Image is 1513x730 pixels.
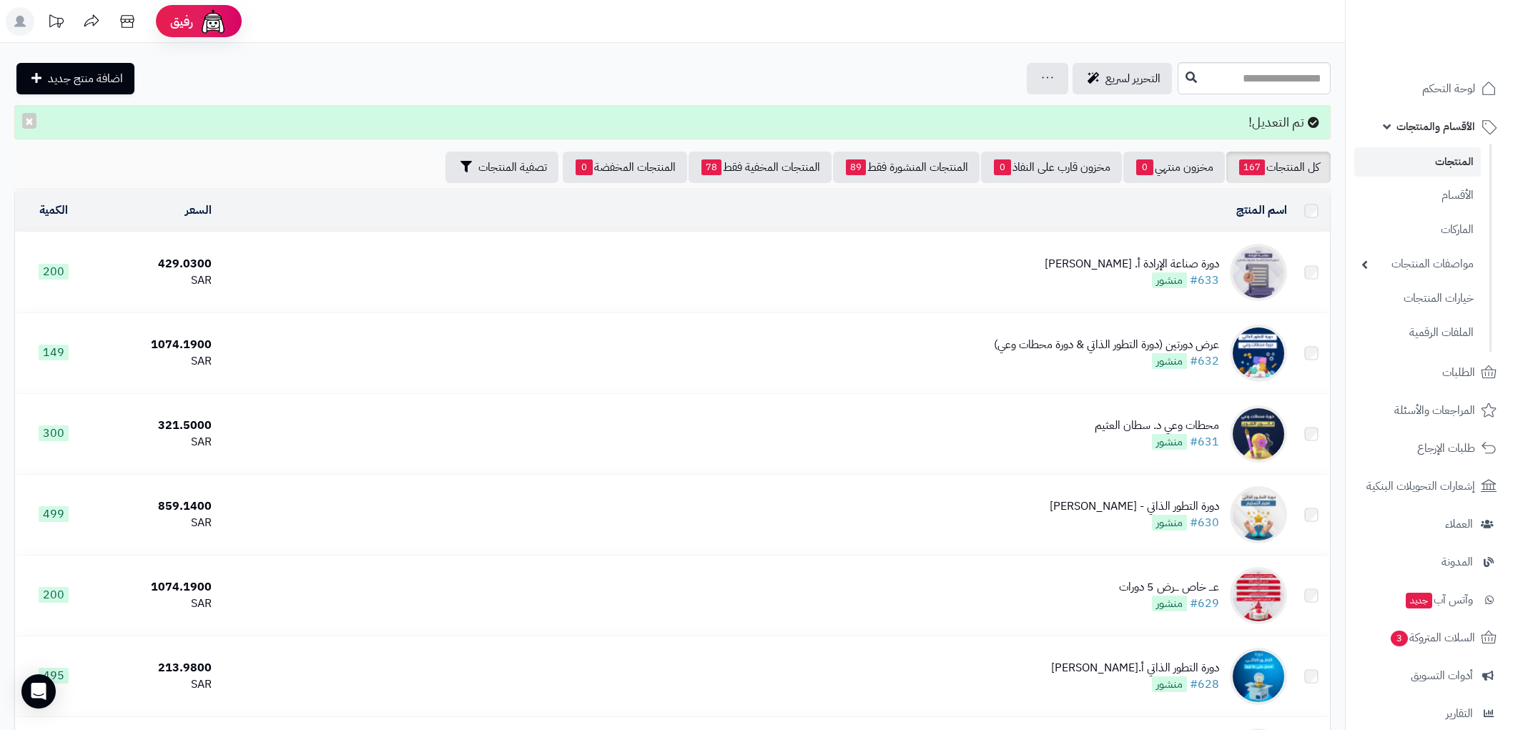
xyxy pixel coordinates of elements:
[1152,515,1187,531] span: منشور
[1045,256,1219,272] div: دورة صناعة الإرادة أ. [PERSON_NAME]
[1354,659,1504,693] a: أدوات التسويق
[39,506,69,522] span: 499
[16,63,134,94] a: اضافة منتج جديد
[1152,676,1187,692] span: منشور
[1445,514,1473,534] span: العملاء
[1354,393,1504,428] a: المراجعات والأسئلة
[445,152,558,183] button: تصفية المنتجات
[97,515,211,531] div: SAR
[1422,79,1475,99] span: لوحة التحكم
[97,434,211,450] div: SAR
[994,337,1219,353] div: عرض دورتين (دورة التطور الذاتي & دورة محطات وعي)
[1230,405,1287,463] img: محطات وعي د. سطان العثيم
[14,105,1331,139] div: تم التعديل!
[1050,498,1219,515] div: دورة التطور الذاتي - [PERSON_NAME]
[846,159,866,175] span: 89
[97,256,211,272] div: 429.0300
[39,668,69,684] span: 495
[701,159,721,175] span: 78
[576,159,593,175] span: 0
[1152,272,1187,288] span: منشور
[1354,283,1481,314] a: خيارات المنتجات
[689,152,832,183] a: المنتجات المخفية فقط78
[39,345,69,360] span: 149
[1190,514,1219,531] a: #630
[994,159,1011,175] span: 0
[1366,476,1475,496] span: إشعارات التحويلات البنكية
[1152,596,1187,611] span: منشور
[39,202,68,219] a: الكمية
[1354,507,1504,541] a: العملاء
[981,152,1122,183] a: مخزون قارب على النفاذ0
[1230,486,1287,543] img: دورة التطور الذاتي - نعيم التسليم
[1354,621,1504,655] a: السلات المتروكة3
[1354,147,1481,177] a: المنتجات
[38,7,74,39] a: تحديثات المنصة
[1441,552,1473,572] span: المدونة
[1095,418,1219,434] div: محطات وعي د. سطان العثيم
[185,202,212,219] a: السعر
[1190,595,1219,612] a: #629
[1190,676,1219,693] a: #628
[1354,71,1504,106] a: لوحة التحكم
[1416,34,1499,64] img: logo-2.png
[21,674,56,709] div: Open Intercom Messenger
[1391,630,1408,646] span: 3
[1446,704,1473,724] span: التقارير
[1389,628,1475,648] span: السلات المتروكة
[478,159,547,176] span: تصفية المنتجات
[1236,202,1287,219] a: اسم المنتج
[1119,579,1219,596] div: عـــ خاص ـــرض 5 دورات
[1354,249,1481,280] a: مواصفات المنتجات
[1354,469,1504,503] a: إشعارات التحويلات البنكية
[97,418,211,434] div: 321.5000
[170,13,193,30] span: رفيق
[39,264,69,280] span: 200
[1417,438,1475,458] span: طلبات الإرجاع
[1152,434,1187,450] span: منشور
[1354,431,1504,465] a: طلبات الإرجاع
[1105,70,1160,87] span: التحرير لسريع
[1354,583,1504,617] a: وآتس آبجديد
[97,272,211,289] div: SAR
[1073,63,1172,94] a: التحرير لسريع
[199,7,227,36] img: ai-face.png
[1190,352,1219,370] a: #632
[1354,214,1481,245] a: الماركات
[1230,325,1287,382] img: عرض دورتين (دورة التطور الذاتي & دورة محطات وعي)
[1190,433,1219,450] a: #631
[1354,180,1481,211] a: الأقسام
[1136,159,1153,175] span: 0
[97,337,211,353] div: 1074.1900
[22,113,36,129] button: ×
[1152,353,1187,369] span: منشور
[97,660,211,676] div: 213.9800
[1226,152,1331,183] a: كل المنتجات167
[97,676,211,693] div: SAR
[1354,317,1481,348] a: الملفات الرقمية
[1442,362,1475,383] span: الطلبات
[1123,152,1225,183] a: مخزون منتهي0
[1230,648,1287,705] img: دورة التطور الذاتي أ.فهد بن مسلم
[97,596,211,612] div: SAR
[1051,660,1219,676] div: دورة التطور الذاتي أ.[PERSON_NAME]
[39,587,69,603] span: 200
[48,70,123,87] span: اضافة منتج جديد
[1239,159,1265,175] span: 167
[1396,117,1475,137] span: الأقسام والمنتجات
[97,498,211,515] div: 859.1400
[1190,272,1219,289] a: #633
[1394,400,1475,420] span: المراجعات والأسئلة
[39,425,69,441] span: 300
[1354,355,1504,390] a: الطلبات
[1404,590,1473,610] span: وآتس آب
[97,353,211,370] div: SAR
[1230,244,1287,301] img: دورة صناعة الإرادة أ. صالح الطويان
[1230,567,1287,624] img: عـــ خاص ـــرض 5 دورات
[1411,666,1473,686] span: أدوات التسويق
[833,152,980,183] a: المنتجات المنشورة فقط89
[1354,545,1504,579] a: المدونة
[97,579,211,596] div: 1074.1900
[563,152,687,183] a: المنتجات المخفضة0
[1406,593,1432,608] span: جديد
